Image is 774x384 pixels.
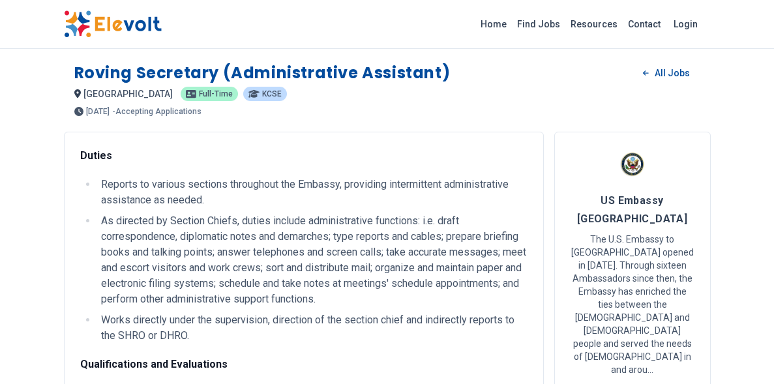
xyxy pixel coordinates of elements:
[80,358,228,370] strong: Qualifications and Evaluations
[633,63,700,83] a: All Jobs
[86,108,110,115] span: [DATE]
[616,148,649,181] img: US Embassy Kenya
[97,213,528,307] li: As directed by Section Chiefs, duties include administrative functions: i.e. draft correspondence...
[199,90,233,98] span: Full-time
[112,108,201,115] p: - Accepting Applications
[577,194,688,225] span: US Embassy [GEOGRAPHIC_DATA]
[623,14,666,35] a: Contact
[571,233,694,376] p: The U.S. Embassy to [GEOGRAPHIC_DATA] opened in [DATE]. Through sixteen Ambassadors since then, t...
[80,149,112,162] strong: Duties
[97,177,528,208] li: Reports to various sections throughout the Embassy, providing intermittent administrative assista...
[262,90,282,98] span: KCSE
[97,312,528,344] li: Works directly under the supervision, direction of the section chief and indirectly reports to th...
[74,63,451,83] h1: Roving Secretary (Administrative Assistant)
[64,10,162,38] img: Elevolt
[475,14,512,35] a: Home
[666,11,706,37] a: Login
[512,14,565,35] a: Find Jobs
[565,14,623,35] a: Resources
[83,89,173,99] span: [GEOGRAPHIC_DATA]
